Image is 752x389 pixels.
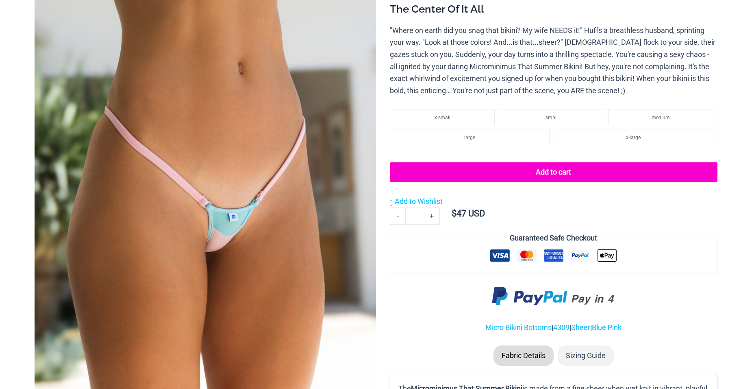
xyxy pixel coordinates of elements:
[464,135,475,140] span: large
[395,197,443,205] span: Add to Wishlist
[554,129,713,145] li: x-large
[571,323,590,332] a: Sheer
[390,109,495,125] li: x-small
[546,115,558,120] span: small
[608,109,713,125] li: medium
[452,208,456,219] span: $
[553,323,569,332] a: 4309
[390,2,717,16] h3: The Center Of It All
[435,115,450,120] span: x-small
[485,323,552,332] a: Micro Bikini Bottoms
[592,323,606,332] a: Blue
[390,129,550,145] li: large
[390,24,717,97] p: "Where on earth did you snag that bikini? My wife NEEDS it!" Huffs a breathless husband, sprintin...
[608,323,622,332] a: Pink
[626,135,641,140] span: x-large
[390,208,405,225] a: -
[652,115,670,120] span: medium
[452,208,485,219] bdi: 47 USD
[390,321,717,334] p: | | |
[493,345,554,366] li: Fabric Details
[558,345,614,366] li: Sizing Guide
[424,208,440,225] a: +
[499,109,604,125] li: small
[405,208,424,225] input: Product quantity
[390,162,717,182] button: Add to cart
[506,232,600,244] legend: Guaranteed Safe Checkout
[390,195,443,208] a: Add to Wishlist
